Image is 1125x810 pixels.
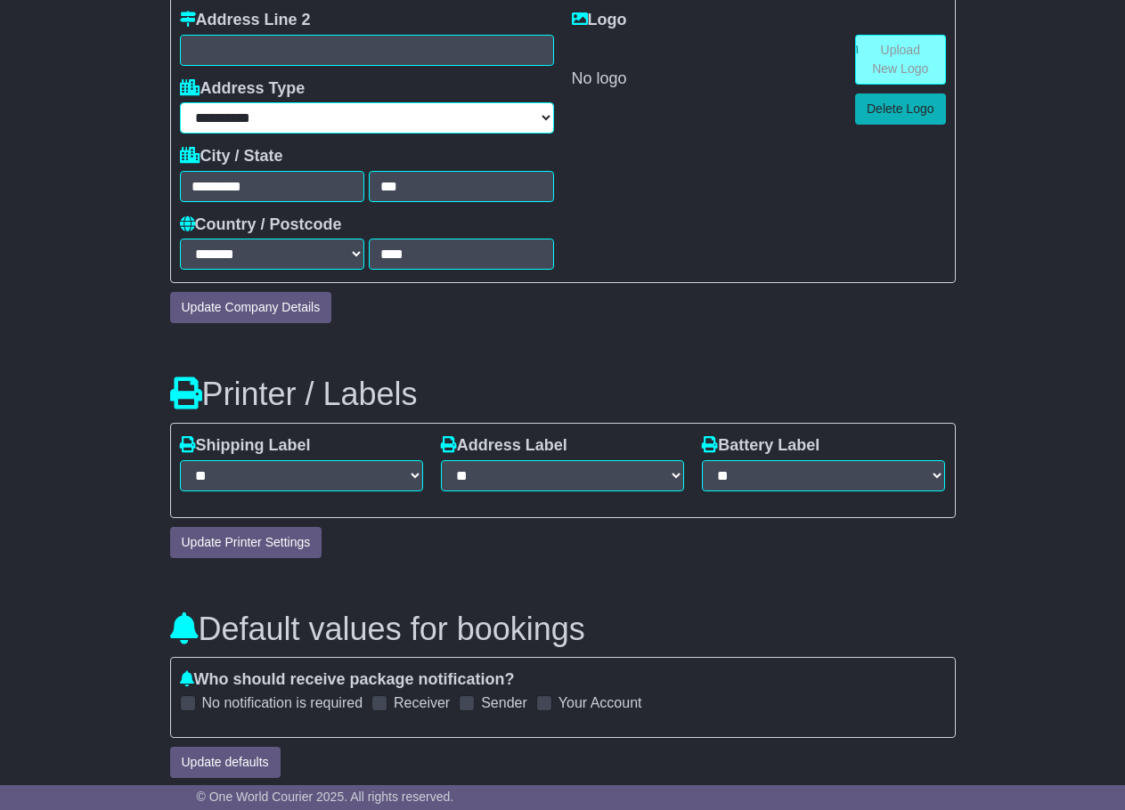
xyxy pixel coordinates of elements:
[441,436,567,456] label: Address Label
[558,694,642,711] label: Your Account
[180,11,311,30] label: Address Line 2
[170,747,281,778] button: Update defaults
[170,612,956,647] h3: Default values for bookings
[180,79,306,99] label: Address Type
[170,292,332,323] button: Update Company Details
[170,527,322,558] button: Update Printer Settings
[572,11,627,30] label: Logo
[180,215,342,235] label: Country / Postcode
[170,377,956,412] h3: Printer / Labels
[202,694,363,711] label: No notification is required
[180,670,515,690] label: Who should receive package notification?
[481,694,527,711] label: Sender
[394,694,450,711] label: Receiver
[702,436,819,456] label: Battery Label
[855,35,946,85] a: Upload New Logo
[180,147,283,166] label: City / State
[197,790,454,804] span: © One World Courier 2025. All rights reserved.
[572,69,627,87] span: No logo
[180,436,311,456] label: Shipping Label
